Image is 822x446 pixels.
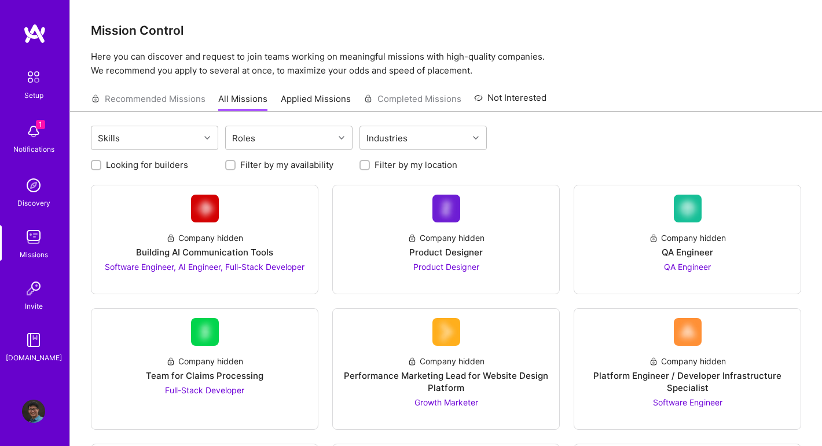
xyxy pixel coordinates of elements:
[20,248,48,261] div: Missions
[584,370,791,394] div: Platform Engineer / Developer Infrastructure Specialist
[342,195,550,284] a: Company LogoCompany hiddenProduct DesignerProduct Designer
[23,23,46,44] img: logo
[218,93,267,112] a: All Missions
[409,246,483,258] div: Product Designer
[105,262,304,272] span: Software Engineer, AI Engineer, Full-Stack Developer
[653,397,722,407] span: Software Engineer
[106,159,188,171] label: Looking for builders
[339,135,344,141] i: icon Chevron
[649,232,726,244] div: Company hidden
[473,135,479,141] i: icon Chevron
[22,120,45,143] img: bell
[165,385,244,395] span: Full-Stack Developer
[474,91,546,112] a: Not Interested
[432,195,460,222] img: Company Logo
[136,246,273,258] div: Building AI Communication Tools
[229,130,258,147] div: Roles
[364,130,410,147] div: Industries
[408,232,485,244] div: Company hidden
[281,93,351,112] a: Applied Missions
[17,197,50,209] div: Discovery
[146,370,263,382] div: Team for Claims Processing
[342,370,550,394] div: Performance Marketing Lead for Website Design Platform
[21,65,46,89] img: setup
[664,262,711,272] span: QA Engineer
[166,355,243,367] div: Company hidden
[101,318,309,420] a: Company LogoCompany hiddenTeam for Claims ProcessingFull-Stack Developer
[408,355,485,367] div: Company hidden
[674,195,702,222] img: Company Logo
[662,246,713,258] div: QA Engineer
[24,89,43,101] div: Setup
[342,318,550,420] a: Company LogoCompany hiddenPerformance Marketing Lead for Website Design PlatformGrowth Marketer
[414,397,478,407] span: Growth Marketer
[22,400,45,423] img: User Avatar
[22,277,45,300] img: Invite
[6,352,62,364] div: [DOMAIN_NAME]
[101,195,309,284] a: Company LogoCompany hiddenBuilding AI Communication ToolsSoftware Engineer, AI Engineer, Full-Sta...
[36,120,45,129] span: 1
[22,328,45,352] img: guide book
[584,318,791,420] a: Company LogoCompany hiddenPlatform Engineer / Developer Infrastructure SpecialistSoftware Engineer
[432,318,460,346] img: Company Logo
[204,135,210,141] i: icon Chevron
[413,262,479,272] span: Product Designer
[22,174,45,197] img: discovery
[649,355,726,367] div: Company hidden
[191,318,219,346] img: Company Logo
[22,225,45,248] img: teamwork
[13,143,54,155] div: Notifications
[91,23,801,38] h3: Mission Control
[19,400,48,423] a: User Avatar
[375,159,457,171] label: Filter by my location
[91,50,801,78] p: Here you can discover and request to join teams working on meaningful missions with high-quality ...
[191,195,219,222] img: Company Logo
[584,195,791,284] a: Company LogoCompany hiddenQA EngineerQA Engineer
[166,232,243,244] div: Company hidden
[674,318,702,346] img: Company Logo
[240,159,333,171] label: Filter by my availability
[25,300,43,312] div: Invite
[95,130,123,147] div: Skills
